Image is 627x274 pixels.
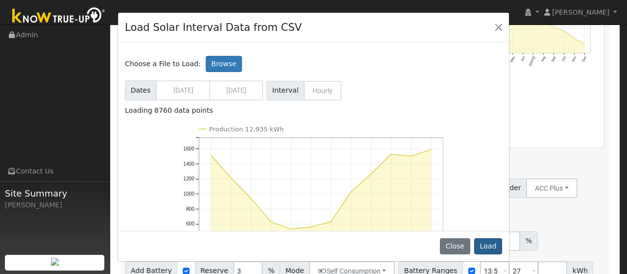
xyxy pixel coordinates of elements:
[349,190,353,194] circle: onclick=""
[389,152,393,156] circle: onclick=""
[249,196,253,200] circle: onclick=""
[329,220,333,224] circle: onclick=""
[269,220,273,224] circle: onclick=""
[183,191,194,197] text: 1000
[440,238,470,255] button: Close
[183,176,194,181] text: 1200
[429,148,433,151] circle: onclick=""
[206,56,242,73] label: Browse
[492,20,506,34] button: Close
[369,172,373,175] circle: onclick=""
[266,81,304,100] span: Interval
[186,206,194,212] text: 800
[183,161,194,166] text: 1400
[125,59,201,69] span: Choose a File to Load:
[409,154,413,158] circle: onclick=""
[289,227,293,231] circle: onclick=""
[125,80,156,100] span: Dates
[309,225,313,229] circle: onclick=""
[125,105,502,116] div: Loading 8760 data points
[209,153,213,157] circle: onclick=""
[474,238,502,255] button: Load
[229,176,233,180] circle: onclick=""
[186,221,194,226] text: 600
[125,20,302,35] h4: Load Solar Interval Data from CSV
[209,125,284,133] text: Production 12,935 kWh
[183,146,194,151] text: 1600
